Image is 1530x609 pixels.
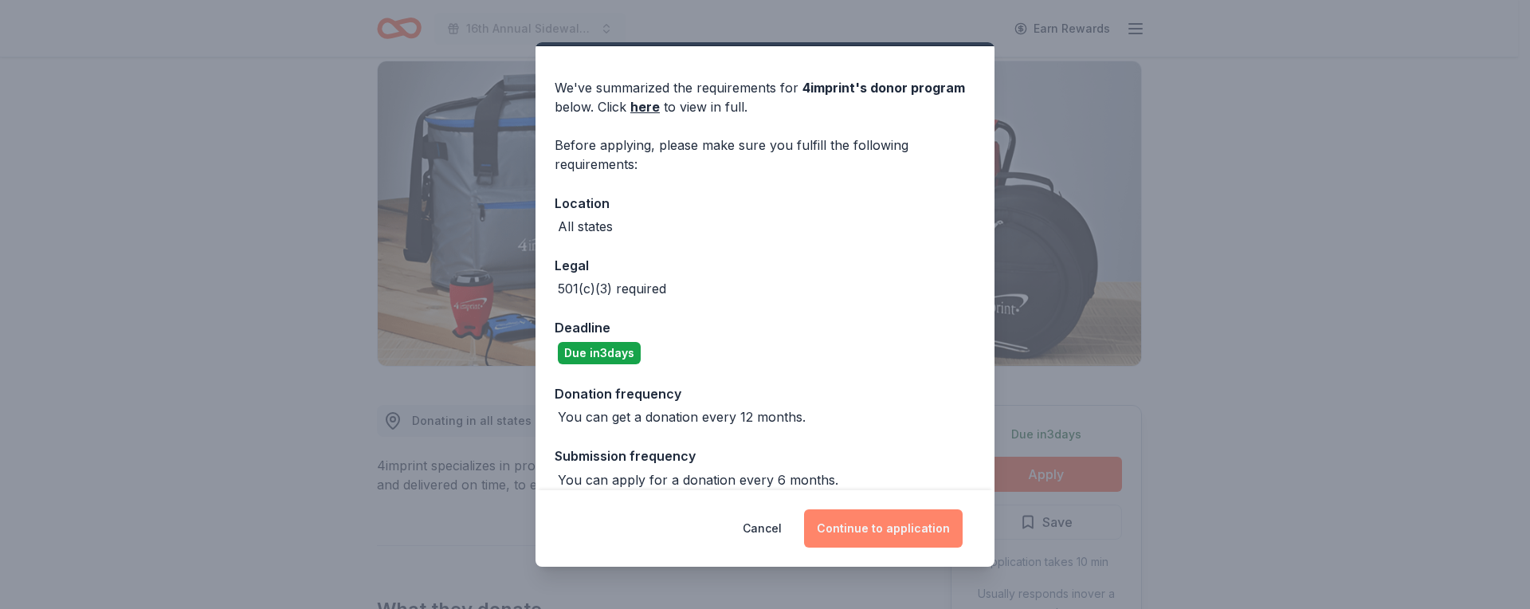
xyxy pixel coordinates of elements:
[555,446,975,466] div: Submission frequency
[558,342,641,364] div: Due in 3 days
[555,383,975,404] div: Donation frequency
[804,509,963,548] button: Continue to application
[630,97,660,116] a: here
[558,279,666,298] div: 501(c)(3) required
[558,407,806,426] div: You can get a donation every 12 months.
[555,255,975,276] div: Legal
[558,217,613,236] div: All states
[555,136,975,174] div: Before applying, please make sure you fulfill the following requirements:
[555,317,975,338] div: Deadline
[558,470,838,489] div: You can apply for a donation every 6 months.
[555,193,975,214] div: Location
[802,80,965,96] span: 4imprint 's donor program
[743,509,782,548] button: Cancel
[555,78,975,116] div: We've summarized the requirements for below. Click to view in full.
